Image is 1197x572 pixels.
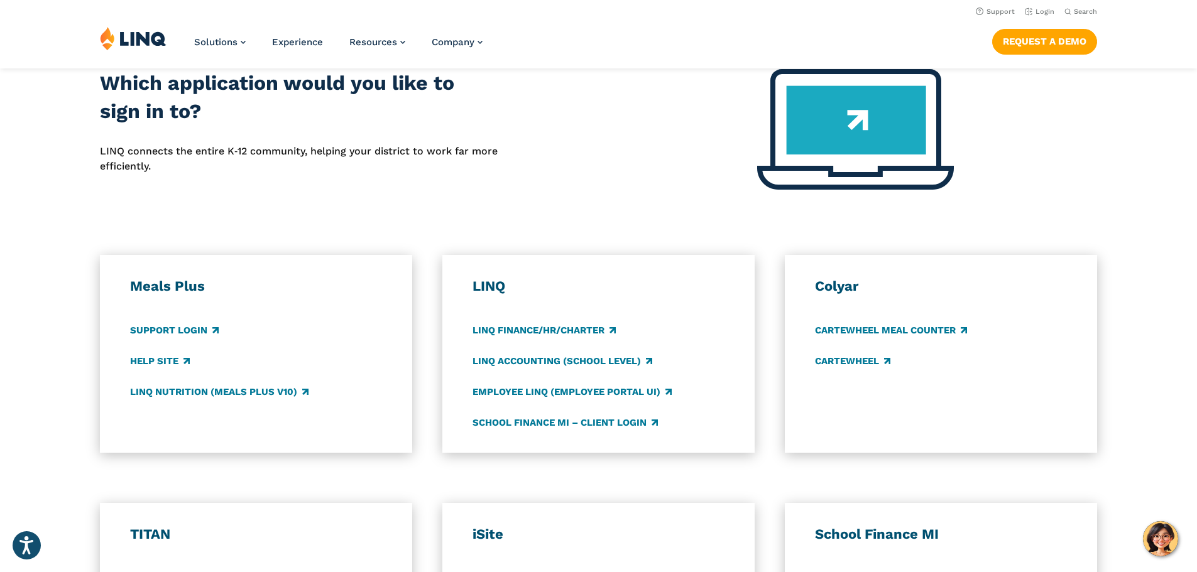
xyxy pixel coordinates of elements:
a: Resources [349,36,405,48]
button: Hello, have a question? Let’s chat. [1143,521,1178,556]
h3: School Finance MI [815,526,1068,543]
img: LINQ | K‑12 Software [100,26,167,50]
nav: Primary Navigation [194,26,483,68]
h3: Colyar [815,278,1068,295]
span: Resources [349,36,397,48]
a: School Finance MI – Client Login [473,416,658,429]
a: Request a Demo [992,29,1097,54]
nav: Button Navigation [992,26,1097,54]
h2: Which application would you like to sign in to? [100,69,498,126]
a: Company [432,36,483,48]
span: Solutions [194,36,238,48]
h3: TITAN [130,526,383,543]
a: LINQ Accounting (school level) [473,354,652,368]
h3: Meals Plus [130,278,383,295]
a: Help Site [130,354,190,368]
a: Login [1025,8,1054,16]
span: Search [1074,8,1097,16]
button: Open Search Bar [1064,7,1097,16]
a: CARTEWHEEL Meal Counter [815,323,967,337]
h3: LINQ [473,278,725,295]
a: Support Login [130,323,219,337]
a: Support [976,8,1015,16]
a: Employee LINQ (Employee Portal UI) [473,385,672,399]
a: Experience [272,36,323,48]
a: Solutions [194,36,246,48]
a: LINQ Finance/HR/Charter [473,323,616,337]
a: CARTEWHEEL [815,354,890,368]
a: LINQ Nutrition (Meals Plus v10) [130,385,309,399]
span: Company [432,36,474,48]
p: LINQ connects the entire K‑12 community, helping your district to work far more efficiently. [100,144,498,175]
h3: iSite [473,526,725,543]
